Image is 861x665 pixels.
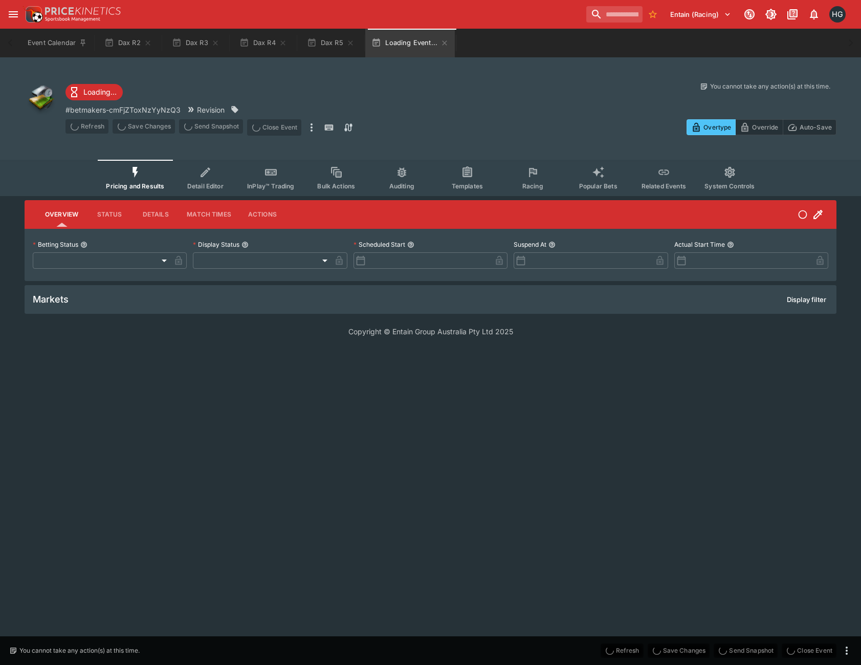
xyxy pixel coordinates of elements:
button: more [305,119,318,136]
button: Betting Status [80,241,87,248]
span: Auditing [389,182,414,190]
p: Auto-Save [800,122,832,133]
p: Override [752,122,778,133]
button: Connected to PK [740,5,759,24]
p: Betting Status [33,240,78,249]
input: search [586,6,643,23]
button: Actual Start Time [727,241,734,248]
span: Popular Bets [579,182,617,190]
div: Hamish Gooch [829,6,846,23]
img: PriceKinetics Logo [23,4,43,25]
button: Event Calendar [21,29,93,57]
span: Racing [522,182,543,190]
button: Overtype [687,119,736,135]
button: Match Times [179,202,239,227]
button: Display filter [781,291,832,308]
p: Overtype [703,122,731,133]
button: Auto-Save [783,119,836,135]
button: Display Status [241,241,249,248]
span: Bulk Actions [317,182,355,190]
button: open drawer [4,5,23,24]
img: Sportsbook Management [45,17,100,22]
div: Start From [687,119,836,135]
h5: Markets [33,293,69,305]
span: System Controls [704,182,755,190]
p: Loading... [83,87,117,97]
button: Dax R5 [298,29,363,57]
button: No Bookmarks [645,6,661,23]
span: Related Events [642,182,686,190]
button: Scheduled Start [407,241,414,248]
button: Dax R2 [95,29,161,57]
button: more [841,645,853,657]
span: InPlay™ Trading [247,182,294,190]
button: Status [86,202,133,227]
span: Pricing and Results [106,182,164,190]
button: Actions [239,202,285,227]
p: Revision [197,104,225,115]
img: PriceKinetics [45,7,121,15]
p: You cannot take any action(s) at this time. [710,82,830,91]
p: Display Status [193,240,239,249]
button: Toggle light/dark mode [762,5,780,24]
button: Override [735,119,783,135]
button: Documentation [783,5,802,24]
span: Detail Editor [187,182,224,190]
button: Loading Event... [365,29,455,57]
button: Suspend At [548,241,556,248]
span: Templates [452,182,483,190]
button: Details [133,202,179,227]
p: Copy To Clipboard [65,104,181,115]
button: Dax R3 [163,29,228,57]
button: Dax R4 [230,29,296,57]
button: Select Tenant [664,6,737,23]
button: Hamish Gooch [826,3,849,26]
button: Notifications [805,5,823,24]
p: Actual Start Time [674,240,725,249]
p: Suspend At [514,240,546,249]
div: Event type filters [98,160,763,196]
p: You cannot take any action(s) at this time. [19,646,140,655]
img: other.png [25,82,57,115]
p: Scheduled Start [354,240,405,249]
button: Overview [37,202,86,227]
